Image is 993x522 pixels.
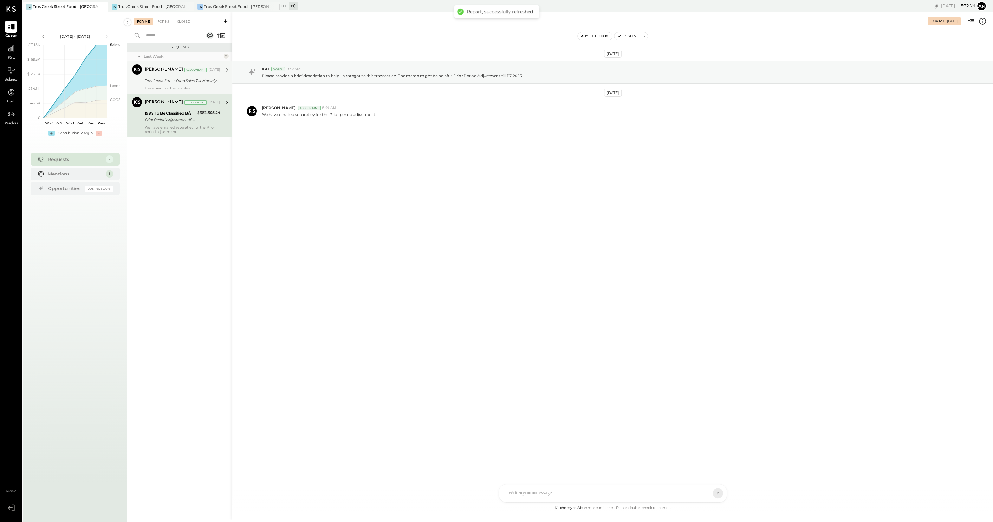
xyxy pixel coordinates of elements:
div: [DATE] [947,19,958,23]
div: Requests [48,156,102,162]
div: System [271,67,285,71]
a: P&L [0,43,22,61]
div: Tros Greek Street Food - [GEOGRAPHIC_DATA] [118,4,185,9]
span: [PERSON_NAME] [262,105,295,110]
div: 1999 To Be Classified B/S [145,110,195,116]
span: Vendors [4,121,18,127]
div: [PERSON_NAME] [145,67,183,73]
div: 2 [224,54,229,59]
div: Contribution Margin [58,131,93,136]
div: TG [197,4,203,10]
text: $126.9K [27,72,40,76]
div: Requests [131,45,229,50]
div: Last Week [144,54,222,59]
span: 9:42 AM [287,67,301,72]
a: Cash [0,86,22,105]
button: An [977,1,987,11]
div: Opportunities [48,185,81,192]
div: We have emailed separetley for the Prior period adjustment. [145,125,220,134]
div: Tros Greek Street Food - [PERSON_NAME] [204,4,270,9]
text: $84.6K [28,86,40,91]
div: Thank you! for the updates. [145,86,220,90]
text: W38 [55,121,63,125]
span: Cash [7,99,15,105]
span: Balance [4,77,18,83]
div: - [96,131,102,136]
div: [DATE] [208,100,220,105]
button: Resolve [614,32,641,40]
span: P&L [8,55,15,61]
div: [PERSON_NAME] [145,99,183,106]
div: For Me [134,18,153,25]
span: Queue [5,33,17,39]
span: KAI [262,66,269,72]
div: Prior Period Adjustment till P7 2025 [145,116,195,123]
p: Please provide a brief description to help us categorize this transaction. The memo might be help... [262,73,522,78]
text: COGS [110,97,120,102]
div: [DATE] [604,89,622,97]
div: [DATE] - [DATE] [48,34,102,39]
div: For KS [154,18,172,25]
div: Report, successfully refreshed [467,9,533,15]
div: [DATE] [208,67,220,72]
div: + [48,131,55,136]
div: Accountant [184,100,207,105]
text: Sales [110,43,120,47]
div: + 0 [289,2,298,10]
text: W37 [45,121,52,125]
text: $211.6K [28,43,40,47]
div: Mentions [48,171,102,177]
div: For Me [931,19,945,24]
div: 2 [106,155,113,163]
div: Tros Greek Street Food - [GEOGRAPHIC_DATA] [33,4,99,9]
text: Labor [110,83,120,88]
a: Queue [0,21,22,39]
button: Move to for ks [578,32,612,40]
div: Closed [174,18,193,25]
div: Tros Greek Street Food Sales Tax Monthly LOGIN Access [145,77,218,84]
a: Vendors [0,108,22,127]
p: We have emailed separetley for the Prior period adjustment. [262,112,376,117]
text: W39 [66,121,74,125]
text: W41 [88,121,94,125]
div: TG [26,4,32,10]
span: 8:49 AM [322,105,336,110]
div: Coming Soon [85,186,113,192]
div: TG [112,4,117,10]
text: W40 [76,121,84,125]
div: 1 [106,170,113,178]
a: Balance [0,64,22,83]
div: [DATE] [941,3,975,9]
text: $169.3K [27,57,40,62]
div: [DATE] [604,50,622,58]
div: Accountant [184,68,207,72]
div: $382,505.24 [197,109,220,116]
div: copy link [933,3,939,9]
div: Accountant [298,106,321,110]
text: $42.3K [29,101,40,105]
text: W42 [98,121,105,125]
text: 0 [38,116,40,120]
